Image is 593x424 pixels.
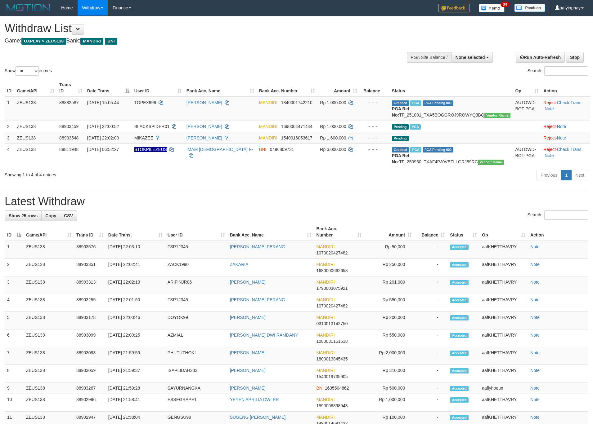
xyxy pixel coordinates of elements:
td: [DATE] 21:59:37 [106,365,165,382]
td: ZEUS138 [24,394,74,412]
span: MANDIRI [80,38,103,45]
td: AUTOWD-BOT-PGA [513,97,541,121]
td: 88903059 [74,365,106,382]
a: Reject [543,100,556,105]
td: 7 [5,347,24,365]
td: - [414,259,447,276]
td: aafKHETTHAVRY [479,365,528,382]
th: Status [389,79,513,97]
td: [DATE] 22:03:10 [106,241,165,259]
td: aafKHETTHAVRY [479,294,528,312]
td: ZEUS138 [15,144,57,167]
a: Next [571,170,588,180]
b: PGA Ref. No: [392,106,411,117]
a: Note [530,297,540,302]
th: Op: activate to sort column ascending [513,79,541,97]
td: AZMIAL [165,329,227,347]
span: 88903548 [59,135,79,140]
td: ESSEGRAPE1 [165,394,227,412]
td: ZEUS138 [24,365,74,382]
span: Show 25 rows [9,213,38,218]
a: [PERSON_NAME] PERANG [230,297,285,302]
th: Bank Acc. Name: activate to sort column ascending [184,79,257,97]
span: Accepted [450,386,469,391]
span: MANDIRI [316,333,335,338]
td: 6 [5,329,24,347]
span: 88903459 [59,124,79,129]
td: FSP12345 [165,241,227,259]
div: PGA Site Balance / [407,52,451,63]
td: - [414,347,447,365]
th: Trans ID: activate to sort column ascending [74,223,106,241]
span: Copy 1590006898943 to clipboard [316,403,348,408]
td: - [414,394,447,412]
td: 88903576 [74,241,106,259]
a: Reject [543,147,556,152]
th: Game/API: activate to sort column ascending [24,223,74,241]
th: ID [5,79,15,97]
td: ZACK1990 [165,259,227,276]
th: User ID: activate to sort column ascending [132,79,184,97]
span: MANDIRI [316,315,335,320]
span: Copy 1540016053617 to clipboard [281,135,312,140]
div: - - - [362,146,387,152]
td: [DATE] 21:59:28 [106,382,165,394]
td: aafKHETTHAVRY [479,259,528,276]
b: PGA Ref. No: [392,153,411,164]
td: [DATE] 22:00:25 [106,329,165,347]
td: [DATE] 22:01:50 [106,294,165,312]
td: 5 [5,312,24,329]
h4: Game: Bank: [5,38,389,44]
span: Accepted [450,333,469,338]
a: Note [530,386,540,391]
a: Note [530,350,540,355]
a: Note [530,333,540,338]
td: · · [541,144,590,167]
a: Stop [566,52,584,63]
span: Copy 1635504862 to clipboard [325,386,349,391]
span: Accepted [450,315,469,320]
th: Op: activate to sort column ascending [479,223,528,241]
a: SUGENG [PERSON_NAME] [230,415,286,420]
label: Search: [528,210,588,220]
span: Copy 1080031151518 to clipboard [316,339,348,344]
td: ZEUS138 [24,241,74,259]
td: 2 [5,121,15,132]
span: Vendor URL: https://trx31.1velocity.biz [484,113,510,118]
td: Rp 200,000 [364,312,414,329]
h1: Withdraw List [5,22,389,35]
th: Date Trans.: activate to sort column ascending [106,223,165,241]
label: Search: [528,66,588,76]
span: Accepted [450,298,469,303]
th: Status: activate to sort column ascending [447,223,479,241]
td: 10 [5,394,24,412]
td: TF_250930_TXAF4PJ0VBTLLGRJ89RC [389,144,513,167]
td: [DATE] 22:02:41 [106,259,165,276]
a: Reject [543,124,556,129]
span: MIKAZEE [134,135,153,140]
td: 88903351 [74,259,106,276]
th: Action [528,223,588,241]
th: Bank Acc. Number: activate to sort column ascending [257,79,318,97]
a: [PERSON_NAME] [230,386,266,391]
td: 9 [5,382,24,394]
a: Note [557,135,566,140]
a: ZAKARIA [230,262,249,267]
td: Rp 1,000,000 [364,394,414,412]
td: DOYOK99 [165,312,227,329]
td: ZEUS138 [24,259,74,276]
button: None selected [451,52,493,63]
th: Bank Acc. Number: activate to sort column ascending [314,223,364,241]
span: Copy 0310013142750 to clipboard [316,321,348,326]
span: Copy 1690004471444 to clipboard [281,124,312,129]
a: [PERSON_NAME] PERANG [230,244,285,249]
a: YEYEN APRILIA DWI PR [230,397,279,402]
td: 1 [5,241,24,259]
td: aafKHETTHAVRY [479,329,528,347]
span: Copy [45,213,56,218]
span: [DATE] 22:02:00 [87,135,119,140]
span: PGA Pending [423,100,454,106]
td: ZEUS138 [24,347,74,365]
a: [PERSON_NAME] [230,280,266,285]
a: [PERSON_NAME] [186,124,222,129]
